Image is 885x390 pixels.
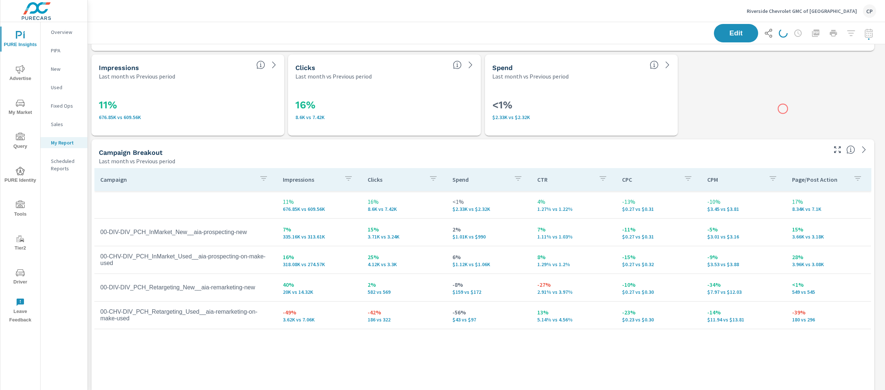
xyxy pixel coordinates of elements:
span: PURE Identity [3,167,38,185]
p: -56% [452,308,525,317]
h5: Clicks [295,64,315,72]
div: Sales [41,119,87,130]
p: -49% [283,308,356,317]
span: Query [3,133,38,151]
td: 00-DIV-DIV_PCH_InMarket_New__aia-prospecting-new [94,223,277,241]
p: Last month vs Previous period [295,72,372,81]
p: 676,850 vs 609,556 [99,114,277,120]
p: 8,339 vs 7,098 [792,206,865,212]
p: <1% [452,197,525,206]
p: -15% [622,253,695,261]
p: 16% [368,197,441,206]
p: $0.27 vs $0.30 [622,289,695,295]
td: 00-CHV-DIV_PCH_Retargeting_Used__aia-remarketing-on-make-used [94,303,277,328]
p: Riverside Chevrolet GMC of [GEOGRAPHIC_DATA] [747,8,857,14]
h5: Spend [492,64,513,72]
p: Clicks [368,176,423,183]
span: The amount of money spent on advertising during the period. [650,60,659,69]
p: -34% [707,280,780,289]
p: $0.23 vs $0.30 [622,317,695,323]
div: nav menu [0,22,40,327]
h3: <1% [492,99,670,111]
p: Scheduled Reports [51,157,81,172]
p: $3.01 vs $3.16 [707,234,780,240]
div: Used [41,82,87,93]
span: Tools [3,201,38,219]
p: 1.29% vs 1.2% [537,261,610,267]
p: CTR [537,176,593,183]
p: 676,850 vs 609,556 [283,206,356,212]
td: 00-CHV-DIV_PCH_InMarket_Used__aia-prospecting-on-make-used [94,247,277,272]
span: The number of times an ad was shown on your behalf. [256,60,265,69]
span: Advertise [3,65,38,83]
p: 8,600 vs 7,423 [368,206,441,212]
span: Edit [721,30,751,36]
p: Last month vs Previous period [99,157,175,166]
p: Campaign [100,176,253,183]
p: 16% [283,253,356,261]
p: 1.11% vs 1.03% [537,234,610,240]
p: Page/Post Action [792,176,847,183]
p: 2.91% vs 3.97% [537,289,610,295]
a: See more details in report [268,59,280,71]
p: 7% [537,225,610,234]
p: 13% [537,308,610,317]
p: $7.97 vs $12.03 [707,289,780,295]
p: 180 vs 296 [792,317,865,323]
p: 582 vs 569 [368,289,441,295]
p: 4,119 vs 3,297 [368,261,441,267]
div: Overview [41,27,87,38]
h5: Impressions [99,64,139,72]
div: CP [863,4,876,18]
span: Tier2 [3,234,38,253]
p: -8% [452,280,525,289]
p: 8% [537,253,610,261]
p: $3.45 vs $3.81 [707,206,780,212]
p: 7% [283,225,356,234]
button: Make Fullscreen [832,144,843,156]
p: -27% [537,280,610,289]
p: -14% [707,308,780,317]
p: CPC [622,176,677,183]
p: $2,334 vs $2,324 [492,114,670,120]
h3: 11% [99,99,277,111]
div: PIPA [41,45,87,56]
p: -10% [707,197,780,206]
p: -23% [622,308,695,317]
a: See more details in report [465,59,476,71]
p: 335,156 vs 313,610 [283,234,356,240]
h3: 16% [295,99,473,111]
p: -9% [707,253,780,261]
p: Last month vs Previous period [99,72,175,81]
p: 2% [452,225,525,234]
p: Used [51,84,81,91]
p: 40% [283,280,356,289]
p: 318,081 vs 274,569 [283,261,356,267]
span: Leave Feedback [3,298,38,324]
div: Scheduled Reports [41,156,87,174]
span: PURE Insights [3,31,38,49]
p: 1.27% vs 1.22% [537,206,610,212]
p: 17% [792,197,865,206]
p: Overview [51,28,81,36]
a: See more details in report [858,144,870,156]
p: My Report [51,139,81,146]
a: See more details in report [662,59,673,71]
h5: Campaign Breakout [99,149,163,156]
p: PIPA [51,47,81,54]
span: Driver [3,268,38,286]
p: $43 vs $97 [452,317,525,323]
p: $0.27 vs $0.32 [622,261,695,267]
p: 3,713 vs 3,235 [368,234,441,240]
span: This is a summary of Social performance results by campaign. Each column can be sorted. [846,145,855,154]
p: 15% [792,225,865,234]
p: Fixed Ops [51,102,81,109]
p: -39% [792,308,865,317]
p: 3,655 vs 3,178 [792,234,865,240]
p: <1% [792,280,865,289]
p: -10% [622,280,695,289]
span: My Market [3,99,38,117]
button: Edit [714,24,758,42]
p: $3.53 vs $3.88 [707,261,780,267]
div: My Report [41,137,87,148]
